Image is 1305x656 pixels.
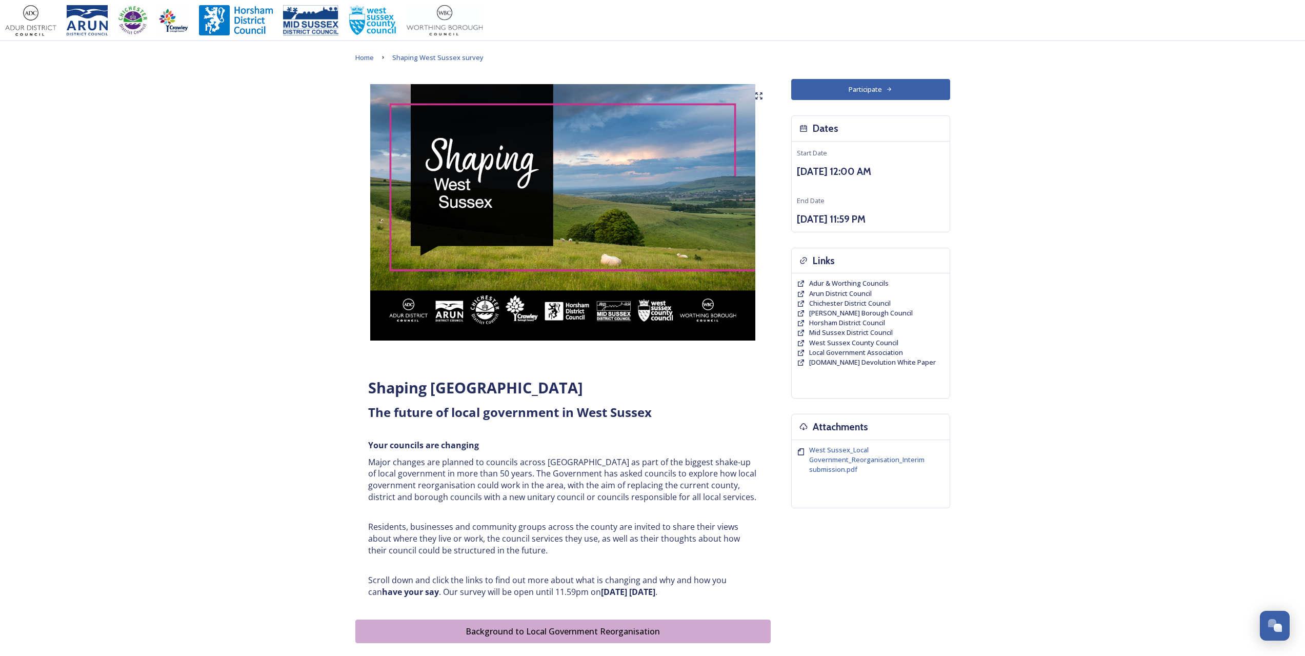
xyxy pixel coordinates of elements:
p: Scroll down and click the links to find out more about what is changing and why and how you can .... [368,574,758,598]
a: [PERSON_NAME] Borough Council [809,308,913,318]
h3: Attachments [813,420,868,434]
img: Horsham%20DC%20Logo.jpg [199,5,273,36]
img: Adur%20logo%20%281%29.jpeg [5,5,56,36]
h3: Links [813,253,835,268]
span: [PERSON_NAME] Borough Council [809,308,913,317]
strong: [DATE] [601,586,627,598]
h3: [DATE] 11:59 PM [797,212,945,227]
h3: Dates [813,121,838,136]
button: Open Chat [1260,611,1290,641]
img: Worthing_Adur%20%281%29.jpg [407,5,483,36]
img: CDC%20Logo%20-%20you%20may%20have%20a%20better%20version.jpg [118,5,148,36]
span: Horsham District Council [809,318,885,327]
a: Home [355,51,374,64]
span: West Sussex County Council [809,338,898,347]
span: End Date [797,196,825,205]
strong: Shaping [GEOGRAPHIC_DATA] [368,377,583,397]
button: Participate [791,79,950,100]
span: West Sussex_Local Government_Reorganisation_Interim submission.pdf [809,445,925,474]
strong: [DATE] [629,586,655,598]
a: Local Government Association [809,348,903,357]
img: WSCCPos-Spot-25mm.jpg [349,5,397,36]
a: Adur & Worthing Councils [809,279,889,288]
a: Horsham District Council [809,318,885,328]
a: Arun District Council [809,289,872,299]
strong: The future of local government in West Sussex [368,404,652,421]
a: West Sussex County Council [809,338,898,348]
a: Mid Sussex District Council [809,328,893,337]
span: Home [355,53,374,62]
span: Start Date [797,148,827,157]
strong: Your councils are changing [368,440,479,451]
span: Shaping West Sussex survey [392,53,484,62]
div: Background to Local Government Reorganisation [361,625,765,638]
a: Shaping West Sussex survey [392,51,484,64]
a: Chichester District Council [809,299,891,308]
img: 150ppimsdc%20logo%20blue.png [283,5,338,36]
button: Background to Local Government Reorganisation [355,620,771,643]
img: Crawley%20BC%20logo.jpg [158,5,189,36]
a: [DOMAIN_NAME] Devolution White Paper [809,357,936,367]
p: Residents, businesses and community groups across the county are invited to share their views abo... [368,521,758,556]
strong: have your say [382,586,439,598]
img: Arun%20District%20Council%20logo%20blue%20CMYK.jpg [67,5,108,36]
p: Major changes are planned to councils across [GEOGRAPHIC_DATA] as part of the biggest shake-up of... [368,456,758,503]
h3: [DATE] 12:00 AM [797,164,945,179]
